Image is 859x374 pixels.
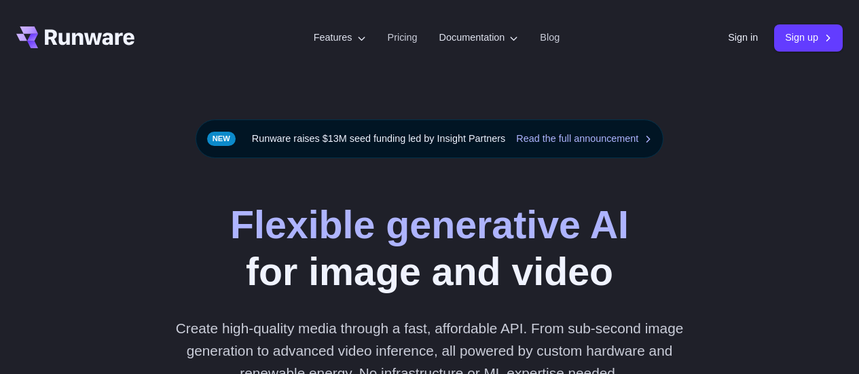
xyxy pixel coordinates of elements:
[388,30,418,45] a: Pricing
[16,26,134,48] a: Go to /
[230,202,629,295] h1: for image and video
[728,30,758,45] a: Sign in
[540,30,560,45] a: Blog
[230,203,629,246] strong: Flexible generative AI
[314,30,366,45] label: Features
[516,131,652,147] a: Read the full announcement
[439,30,519,45] label: Documentation
[196,119,664,158] div: Runware raises $13M seed funding led by Insight Partners
[774,24,843,51] a: Sign up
